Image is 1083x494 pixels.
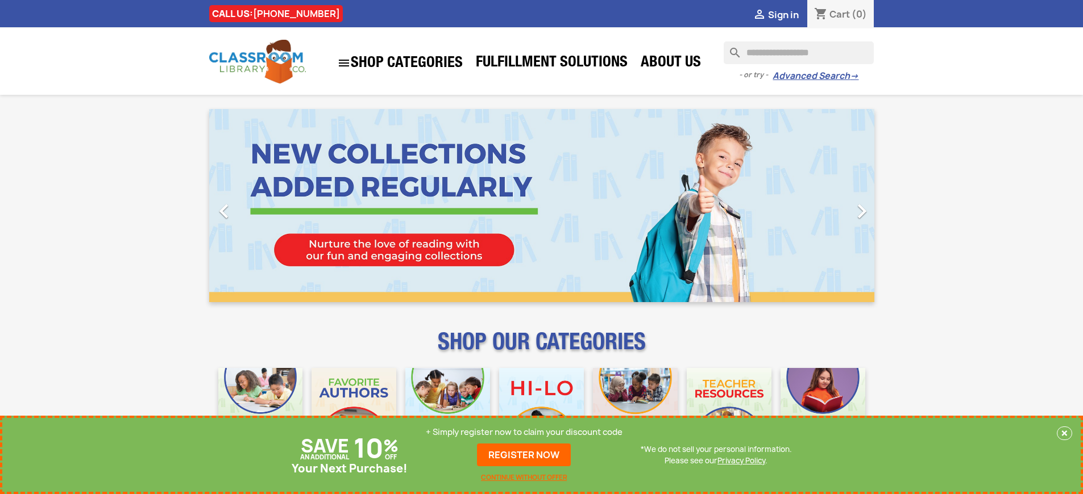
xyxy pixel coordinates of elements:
i:  [753,9,766,22]
img: Classroom Library Company [209,40,306,83]
span: - or try - [739,69,773,81]
a:  Sign in [753,9,799,21]
a: About Us [635,52,707,75]
ul: Carousel container [209,109,874,302]
a: [PHONE_NUMBER] [253,7,340,20]
span: Sign in [768,9,799,21]
a: Previous [209,109,309,302]
img: CLC_Bulk_Mobile.jpg [218,368,303,453]
i:  [210,197,238,225]
a: Fulfillment Solutions [470,52,633,75]
i: shopping_cart [814,8,828,22]
i: search [724,41,737,55]
a: Advanced Search→ [773,70,858,82]
a: Next [774,109,874,302]
span: (0) [852,8,867,20]
input: Search [724,41,874,64]
span: Cart [829,8,850,20]
a: SHOP CATEGORIES [331,51,468,76]
i:  [337,56,351,70]
img: CLC_Dyslexia_Mobile.jpg [781,368,865,453]
p: SHOP OUR CATEGORIES [209,338,874,359]
img: CLC_Fiction_Nonfiction_Mobile.jpg [593,368,678,453]
img: CLC_Phonics_And_Decodables_Mobile.jpg [405,368,490,453]
img: CLC_HiLo_Mobile.jpg [499,368,584,453]
div: CALL US: [209,5,343,22]
img: CLC_Teacher_Resources_Mobile.jpg [687,368,771,453]
span: → [850,70,858,82]
i:  [848,197,876,225]
img: CLC_Favorite_Authors_Mobile.jpg [312,368,396,453]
